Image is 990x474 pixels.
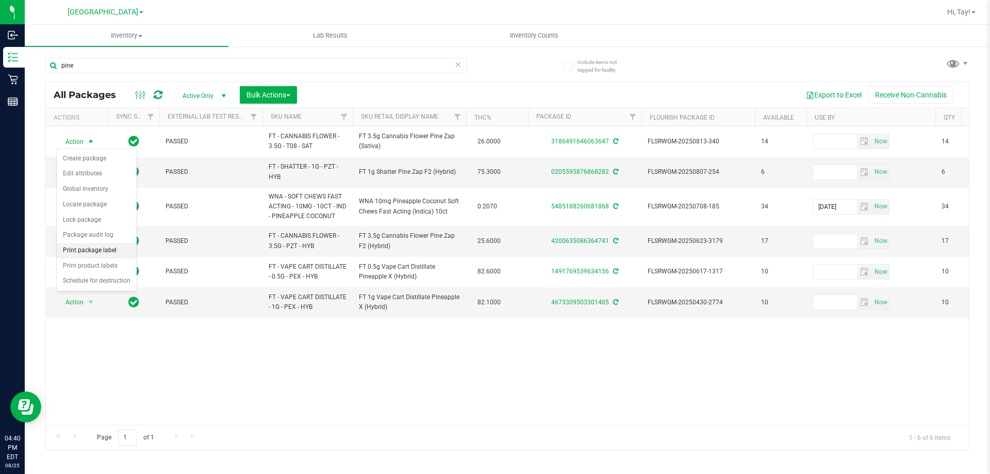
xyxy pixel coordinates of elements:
[761,267,800,276] span: 10
[85,135,97,149] span: select
[166,137,256,146] span: PASSED
[166,167,256,177] span: PASSED
[872,295,889,310] span: Set Current date
[57,166,137,182] li: Edit attributes
[57,273,137,289] li: Schedule for destruction
[269,292,346,312] span: FT - VAPE CART DISTILLATE - 1G - PEX - HYB
[942,137,981,146] span: 14
[763,114,794,121] a: Available
[116,113,156,120] a: Sync Status
[85,295,97,309] span: select
[45,58,467,73] input: Search Package ID, Item Name, SKU, Lot or Part Number...
[269,262,346,282] span: FT - VAPE CART DISTILLATE - 0.5G - PEX - HYB
[166,267,256,276] span: PASSED
[650,114,715,121] a: Flourish Package ID
[8,30,18,40] inline-svg: Inbound
[942,167,981,177] span: 6
[942,298,981,307] span: 10
[942,267,981,276] span: 10
[432,25,636,46] a: Inventory Counts
[54,114,104,121] div: Actions
[54,89,126,101] span: All Packages
[648,236,749,246] span: FLSRWGM-20250623-3179
[168,113,249,120] a: External Lab Test Result
[271,113,302,120] a: SKU Name
[269,192,346,222] span: WNA - SOFT CHEWS FAST ACTING - 10MG - 10CT - IND - PINEAPPLE COCONUT
[551,138,609,145] a: 3186491646063647
[57,258,137,274] li: Print product labels
[57,227,137,243] li: Package audit log
[472,165,506,179] span: 75.3000
[612,203,618,210] span: Sync from Compliance System
[857,234,872,249] span: select
[648,137,749,146] span: FLSRWGM-20250813-340
[166,298,256,307] span: PASSED
[166,202,256,211] span: PASSED
[799,86,868,104] button: Export to Excel
[872,200,889,214] span: select
[245,108,262,126] a: Filter
[128,134,139,149] span: In Sync
[142,108,159,126] a: Filter
[166,236,256,246] span: PASSED
[57,182,137,197] li: Global inventory
[359,262,460,282] span: FT 0.5g Vape Cart Distillate Pineapple X (Hybrid)
[56,295,84,309] span: Action
[872,234,889,249] span: select
[472,199,502,214] span: 0.2070
[872,165,889,179] span: select
[761,137,800,146] span: 14
[359,197,460,216] span: WNA 10mg Pineapple Coconut Soft Chews Fast Acting (Indica) 10ct
[299,31,361,40] span: Lab Results
[8,74,18,85] inline-svg: Retail
[942,236,981,246] span: 17
[761,298,800,307] span: 10
[10,391,41,422] iframe: Resource center
[57,213,137,228] li: Lock package
[474,114,491,121] a: THC%
[857,265,872,279] span: select
[246,91,290,99] span: Bulk Actions
[872,265,889,280] span: Set Current date
[472,134,506,149] span: 26.0000
[5,462,20,469] p: 08/25
[857,134,872,149] span: select
[868,86,953,104] button: Receive Non-Cannabis
[449,108,466,126] a: Filter
[857,165,872,179] span: select
[872,265,889,279] span: select
[8,52,18,62] inline-svg: Inventory
[551,168,609,175] a: 0205595876868282
[8,96,18,107] inline-svg: Reports
[612,237,618,244] span: Sync from Compliance System
[68,8,138,17] span: [GEOGRAPHIC_DATA]
[269,162,346,182] span: FT - SHATTER - 1G - PZT - HYB
[240,86,297,104] button: Bulk Actions
[25,25,228,46] a: Inventory
[872,234,889,249] span: Set Current date
[56,135,84,149] span: Action
[496,31,572,40] span: Inventory Counts
[5,434,20,462] p: 04:40 PM EDT
[57,243,137,258] li: Print package label
[612,299,618,306] span: Sync from Compliance System
[901,430,959,445] span: 1 - 6 of 6 items
[648,202,749,211] span: FLSRWGM-20250708-185
[57,197,137,213] li: Locate package
[761,167,800,177] span: 6
[361,113,438,120] a: Sku Retail Display Name
[359,132,460,151] span: FT 3.5g Cannabis Flower Pine Zap (Sativa)
[359,231,460,251] span: FT 3.5g Cannabis Flower Pine Zap F2 (Hybrid)
[472,264,506,279] span: 82.6000
[228,25,432,46] a: Lab Results
[128,295,139,309] span: In Sync
[761,236,800,246] span: 17
[612,138,618,145] span: Sync from Compliance System
[551,203,609,210] a: 5485188260681868
[872,199,889,214] span: Set Current date
[648,167,749,177] span: FLSRWGM-20250807-254
[472,234,506,249] span: 25.6000
[872,295,889,309] span: select
[612,268,618,275] span: Sync from Compliance System
[624,108,641,126] a: Filter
